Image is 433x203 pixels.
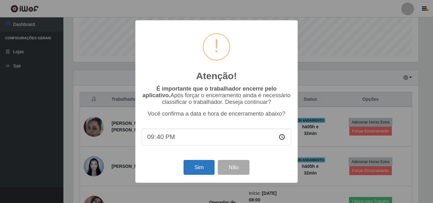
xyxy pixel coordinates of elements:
h2: Atenção! [196,70,237,82]
p: Após forçar o encerramento ainda é necessário classificar o trabalhador. Deseja continuar? [142,86,291,105]
b: É importante que o trabalhador encerre pelo aplicativo. [142,86,276,98]
button: Não [218,160,249,175]
p: Você confirma a data e hora de encerramento abaixo? [142,111,291,117]
button: Sim [184,160,214,175]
